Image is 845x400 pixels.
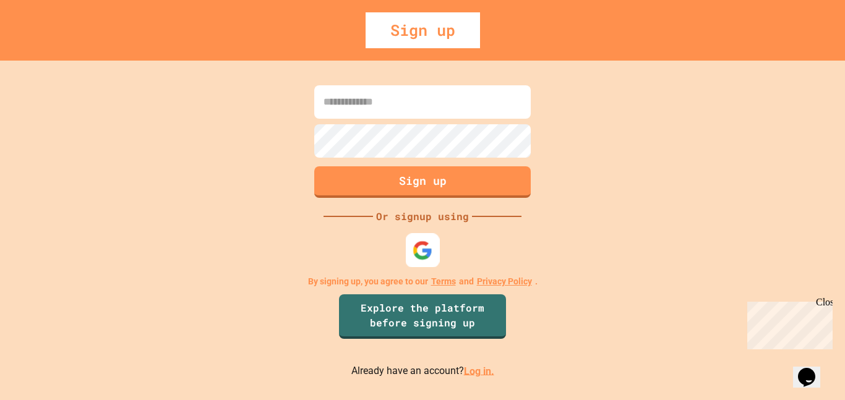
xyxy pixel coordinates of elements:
a: Log in. [464,365,494,377]
a: Explore the platform before signing up [339,294,506,339]
iframe: chat widget [793,351,833,388]
div: Chat with us now!Close [5,5,85,79]
iframe: chat widget [742,297,833,349]
a: Privacy Policy [477,275,532,288]
div: Sign up [366,12,480,48]
p: By signing up, you agree to our and . [308,275,538,288]
div: Or signup using [373,209,472,224]
p: Already have an account? [351,364,494,379]
a: Terms [431,275,456,288]
img: google-icon.svg [413,240,433,260]
button: Sign up [314,166,531,198]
